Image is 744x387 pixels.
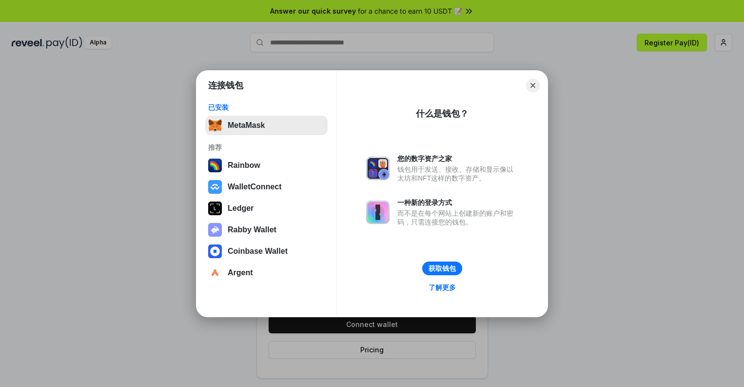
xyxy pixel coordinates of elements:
img: svg+xml,%3Csvg%20xmlns%3D%22http%3A%2F%2Fwww.w3.org%2F2000%2Fsvg%22%20width%3D%2228%22%20height%3... [208,202,222,215]
a: 了解更多 [423,281,462,294]
img: svg+xml,%3Csvg%20width%3D%22120%22%20height%3D%22120%22%20viewBox%3D%220%200%20120%20120%22%20fil... [208,159,222,172]
div: 获取钱包 [429,264,456,273]
img: svg+xml,%3Csvg%20width%3D%2228%22%20height%3D%2228%22%20viewBox%3D%220%200%2028%2028%22%20fill%3D... [208,266,222,280]
div: Coinbase Wallet [228,247,288,256]
div: 一种新的登录方式 [397,198,518,207]
button: Argent [205,263,328,283]
div: MetaMask [228,121,265,130]
div: 什么是钱包？ [416,108,469,120]
button: Rainbow [205,156,328,175]
div: 而不是在每个网站上创建新的账户和密码，只需连接您的钱包。 [397,209,518,226]
img: svg+xml,%3Csvg%20xmlns%3D%22http%3A%2F%2Fwww.w3.org%2F2000%2Fsvg%22%20fill%3D%22none%22%20viewBox... [366,201,390,224]
div: WalletConnect [228,183,282,191]
img: svg+xml,%3Csvg%20width%3D%2228%22%20height%3D%2228%22%20viewBox%3D%220%200%2028%2028%22%20fill%3D... [208,180,222,194]
button: Ledger [205,199,328,218]
img: svg+xml,%3Csvg%20width%3D%2228%22%20height%3D%2228%22%20viewBox%3D%220%200%2028%2028%22%20fill%3D... [208,244,222,258]
div: 钱包用于发送、接收、存储和显示像以太坊和NFT这样的数字资产。 [397,165,518,183]
img: svg+xml,%3Csvg%20fill%3D%22none%22%20height%3D%2233%22%20viewBox%3D%220%200%2035%2033%22%20width%... [208,119,222,132]
div: Ledger [228,204,254,213]
div: Rabby Wallet [228,225,276,234]
div: 已安装 [208,103,325,112]
div: Rainbow [228,161,260,170]
button: Close [526,79,540,92]
div: 了解更多 [429,283,456,292]
div: 您的数字资产之家 [397,154,518,163]
img: svg+xml,%3Csvg%20xmlns%3D%22http%3A%2F%2Fwww.w3.org%2F2000%2Fsvg%22%20fill%3D%22none%22%20viewBox... [366,157,390,180]
button: Rabby Wallet [205,220,328,240]
h1: 连接钱包 [208,80,243,91]
button: WalletConnect [205,177,328,197]
img: svg+xml,%3Csvg%20xmlns%3D%22http%3A%2F%2Fwww.w3.org%2F2000%2Fsvg%22%20fill%3D%22none%22%20viewBox... [208,223,222,237]
button: 获取钱包 [422,262,462,275]
button: Coinbase Wallet [205,242,328,261]
button: MetaMask [205,116,328,135]
div: Argent [228,268,253,277]
div: 推荐 [208,143,325,152]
